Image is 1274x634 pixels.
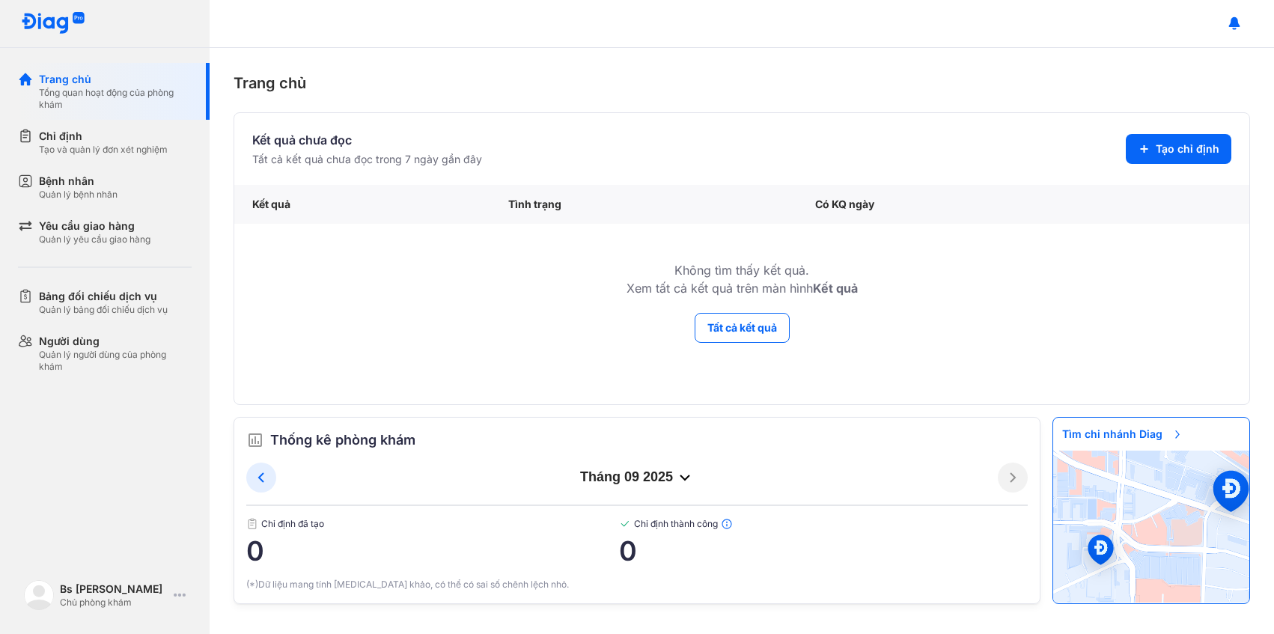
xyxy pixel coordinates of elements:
div: Tất cả kết quả chưa đọc trong 7 ngày gần đây [252,152,482,167]
button: Tất cả kết quả [695,313,790,343]
div: Trang chủ [39,72,192,87]
div: Quản lý bệnh nhân [39,189,118,201]
img: document.50c4cfd0.svg [246,518,258,530]
div: Bs [PERSON_NAME] [60,582,168,597]
div: Yêu cầu giao hàng [39,219,150,234]
div: Kết quả [234,185,490,224]
div: (*)Dữ liệu mang tính [MEDICAL_DATA] khảo, có thể có sai số chênh lệch nhỏ. [246,578,1028,591]
span: Tìm chi nhánh Diag [1053,418,1192,451]
img: order.5a6da16c.svg [246,431,264,449]
div: Tổng quan hoạt động của phòng khám [39,87,192,111]
span: 0 [246,536,619,566]
img: logo [21,12,85,35]
div: Trang chủ [234,72,1250,94]
img: info.7e716105.svg [721,518,733,530]
div: Chủ phòng khám [60,597,168,609]
b: Kết quả [813,281,858,296]
span: Thống kê phòng khám [270,430,415,451]
div: Kết quả chưa đọc [252,131,482,149]
div: Bệnh nhân [39,174,118,189]
div: Tình trạng [490,185,798,224]
div: Quản lý yêu cầu giao hàng [39,234,150,246]
span: Chỉ định đã tạo [246,518,619,530]
div: Bảng đối chiếu dịch vụ [39,289,168,304]
div: Chỉ định [39,129,168,144]
img: logo [24,580,54,610]
div: Quản lý người dùng của phòng khám [39,349,192,373]
span: Tạo chỉ định [1156,141,1219,156]
span: 0 [619,536,1028,566]
div: Người dùng [39,334,192,349]
td: Không tìm thấy kết quả. Xem tất cả kết quả trên màn hình [234,224,1249,312]
img: checked-green.01cc79e0.svg [619,518,631,530]
div: Quản lý bảng đối chiếu dịch vụ [39,304,168,316]
div: tháng 09 2025 [276,469,998,487]
div: Tạo và quản lý đơn xét nghiệm [39,144,168,156]
button: Tạo chỉ định [1126,134,1231,164]
div: Có KQ ngày [797,185,1125,224]
span: Chỉ định thành công [619,518,1028,530]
